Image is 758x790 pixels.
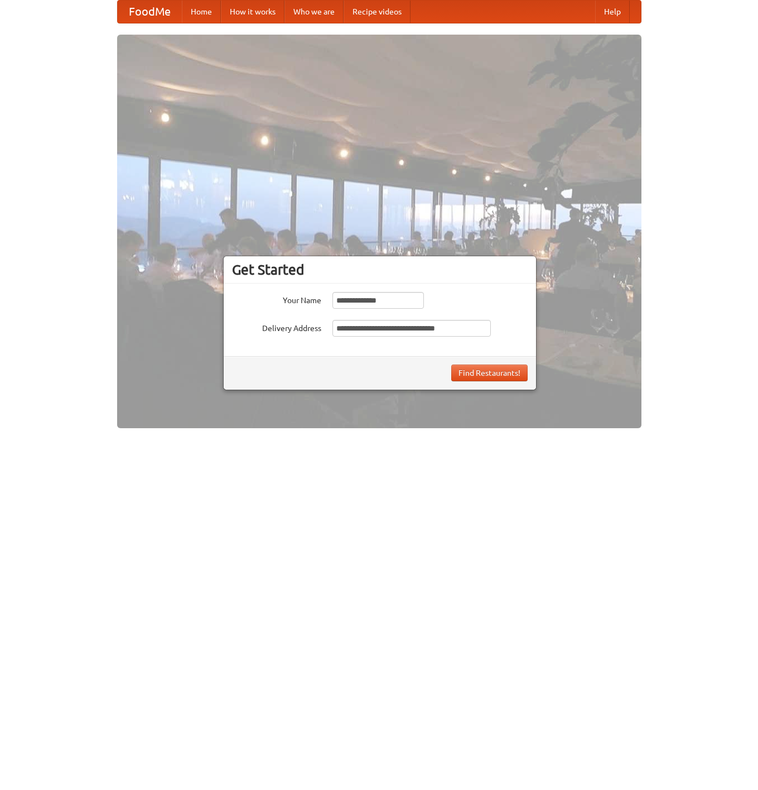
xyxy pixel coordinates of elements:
label: Delivery Address [232,320,321,334]
a: Who we are [284,1,344,23]
button: Find Restaurants! [451,365,528,381]
a: Home [182,1,221,23]
a: Help [595,1,630,23]
a: Recipe videos [344,1,411,23]
a: How it works [221,1,284,23]
label: Your Name [232,292,321,306]
a: FoodMe [118,1,182,23]
h3: Get Started [232,261,528,278]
